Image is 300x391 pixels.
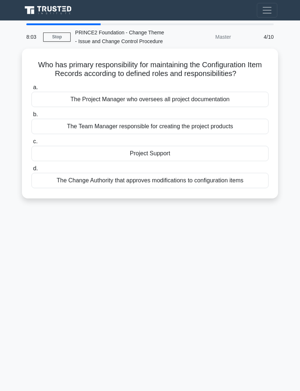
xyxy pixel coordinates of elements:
div: The Change Authority that approves modifications to configuration items [31,173,269,188]
span: c. [33,138,37,144]
button: Toggle navigation [257,3,277,18]
h5: Who has primary responsibility for maintaining the Configuration Item Records according to define... [31,60,269,79]
span: d. [33,165,38,171]
span: b. [33,111,38,117]
div: The Team Manager responsible for creating the project products [31,119,269,134]
div: Project Support [31,146,269,161]
div: PRINCE2 Foundation - Change Theme - Issue and Change Control Procedure [71,25,171,49]
a: Stop [43,33,71,42]
div: Master [171,30,235,44]
div: 8:03 [22,30,43,44]
div: The Project Manager who oversees all project documentation [31,92,269,107]
div: 4/10 [235,30,278,44]
span: a. [33,84,38,90]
